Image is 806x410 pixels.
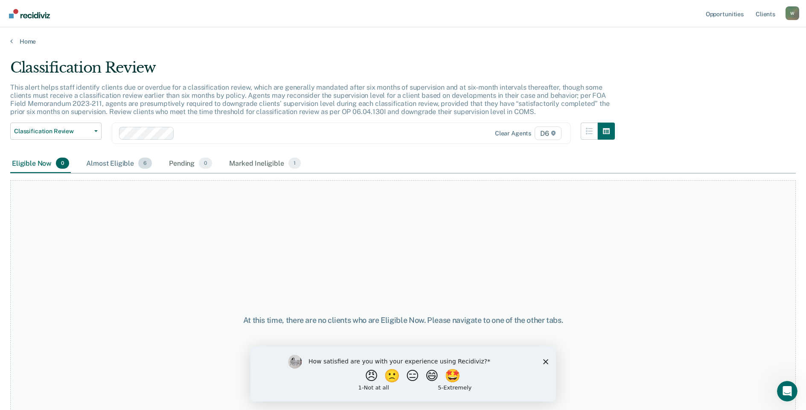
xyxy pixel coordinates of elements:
span: 1 [288,158,301,169]
span: Classification Review [14,128,91,135]
div: Almost Eligible6 [84,154,154,173]
img: Recidiviz [9,9,50,18]
span: 6 [138,158,152,169]
span: D6 [535,126,562,140]
div: Pending0 [167,154,214,173]
button: Classification Review [10,123,102,140]
div: Classification Review [10,59,615,83]
div: Marked Ineligible1 [227,154,303,173]
div: Clear agents [495,130,531,137]
span: 0 [199,158,212,169]
button: Profile dropdown button [786,6,799,20]
p: This alert helps staff identify clients due or overdue for a classification review, which are gen... [10,83,610,116]
a: Home [10,38,796,45]
span: 0 [56,158,69,169]
iframe: Survey by Kim from Recidiviz [250,346,556,401]
div: W [786,6,799,20]
div: Eligible Now0 [10,154,71,173]
iframe: Intercom live chat [777,381,797,401]
div: At this time, there are no clients who are Eligible Now. Please navigate to one of the other tabs. [207,316,599,325]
